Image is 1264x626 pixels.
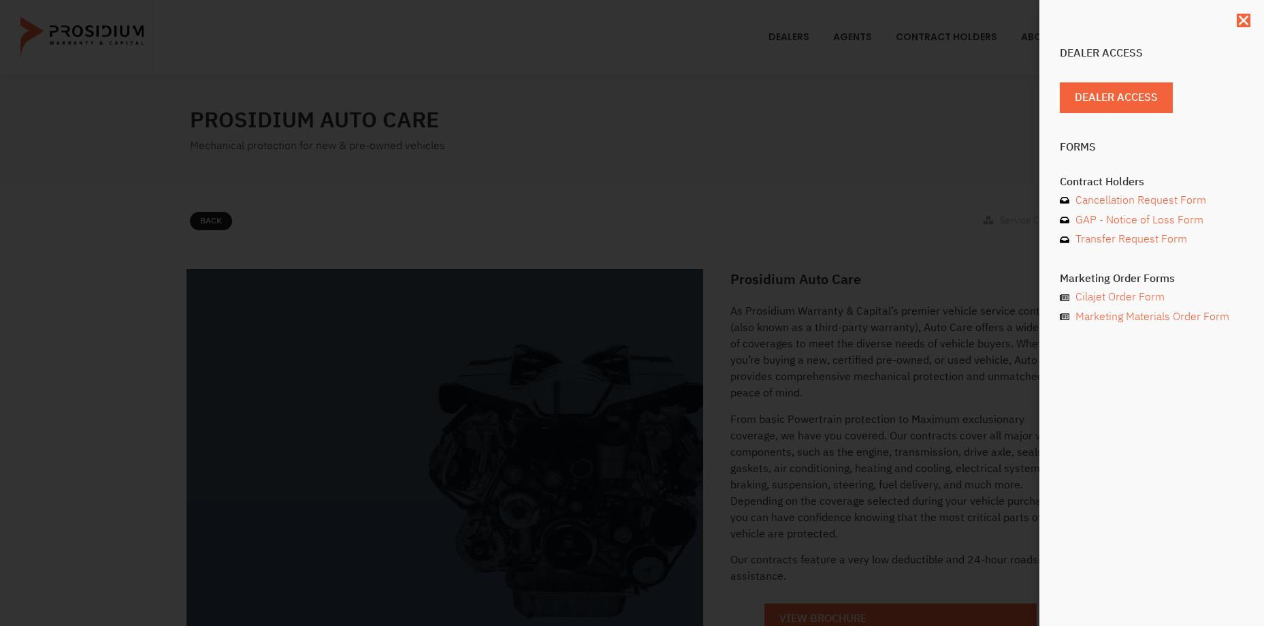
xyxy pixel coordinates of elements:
[1060,273,1244,284] h4: Marketing Order Forms
[1060,48,1244,59] h4: Dealer Access
[1072,230,1187,249] span: Transfer Request Form
[1072,210,1203,230] span: GAP - Notice of Loss Form
[1060,82,1173,113] a: Dealer Access
[1060,307,1244,327] a: Marketing Materials Order Form
[1075,88,1158,108] span: Dealer Access
[1060,210,1244,230] a: GAP - Notice of Loss Form
[1060,176,1244,187] h4: Contract Holders
[1072,287,1165,307] span: Cilajet Order Form
[1237,14,1250,27] a: Close
[1060,230,1244,249] a: Transfer Request Form
[1060,287,1244,307] a: Cilajet Order Form
[1072,191,1206,210] span: Cancellation Request Form
[1072,307,1229,327] span: Marketing Materials Order Form
[1060,191,1244,210] a: Cancellation Request Form
[1060,142,1244,153] h4: Forms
